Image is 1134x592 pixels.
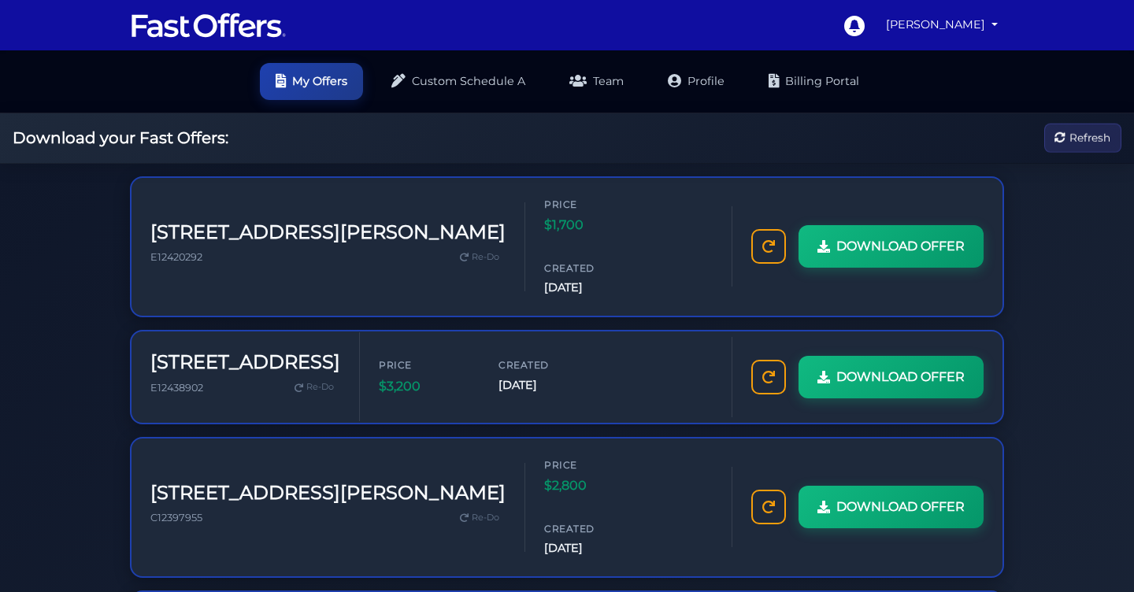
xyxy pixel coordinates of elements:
span: DOWNLOAD OFFER [836,367,965,387]
h3: [STREET_ADDRESS] [150,351,340,374]
button: Refresh [1044,124,1121,153]
span: $3,200 [379,376,473,397]
span: Created [498,357,593,372]
span: E12420292 [150,251,202,263]
a: Team [554,63,639,100]
span: $1,700 [544,215,639,235]
span: Re-Do [472,250,499,265]
h3: [STREET_ADDRESS][PERSON_NAME] [150,482,506,505]
span: DOWNLOAD OFFER [836,236,965,257]
span: Created [544,261,639,276]
span: [DATE] [544,539,639,557]
span: Refresh [1069,129,1110,146]
a: Re-Do [454,508,506,528]
span: $2,800 [544,475,639,496]
a: Billing Portal [753,63,875,100]
a: Re-Do [454,247,506,268]
a: My Offers [260,63,363,100]
span: [DATE] [498,376,593,394]
a: DOWNLOAD OFFER [799,356,984,398]
span: Price [379,357,473,372]
span: E12438902 [150,382,203,394]
span: Re-Do [472,511,499,525]
a: DOWNLOAD OFFER [799,225,984,268]
a: Re-Do [288,377,340,398]
h3: [STREET_ADDRESS][PERSON_NAME] [150,221,506,244]
a: DOWNLOAD OFFER [799,486,984,528]
h2: Download your Fast Offers: [13,128,228,147]
span: Price [544,197,639,212]
span: Price [544,457,639,472]
a: [PERSON_NAME] [880,9,1004,40]
span: Re-Do [306,380,334,394]
a: Custom Schedule A [376,63,541,100]
span: DOWNLOAD OFFER [836,497,965,517]
span: Created [544,521,639,536]
span: [DATE] [544,279,639,297]
a: Profile [652,63,740,100]
span: C12397955 [150,512,202,524]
